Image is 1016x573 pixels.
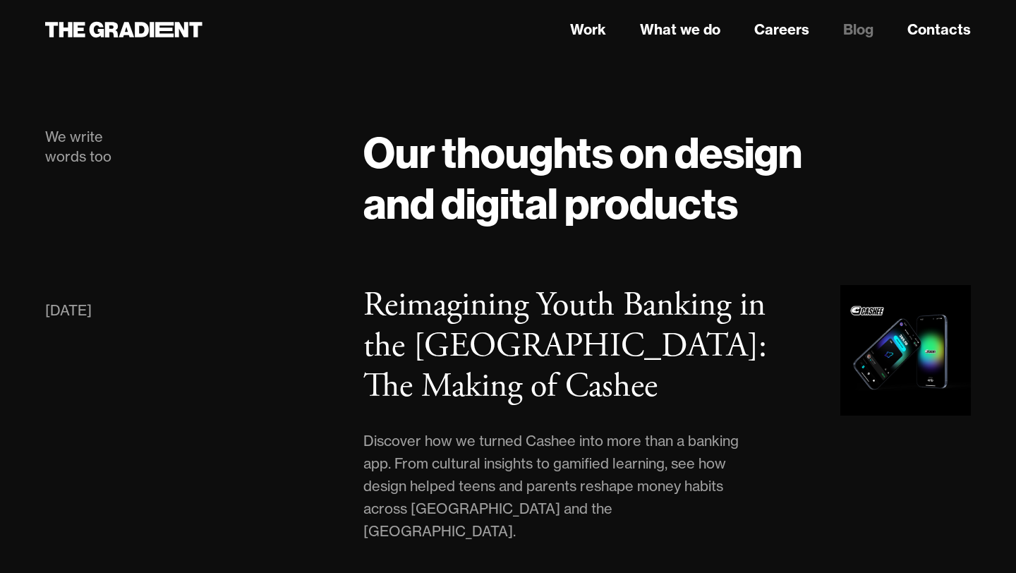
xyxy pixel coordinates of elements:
h1: Our thoughts on design and digital products [363,127,971,229]
a: Blog [843,19,873,40]
div: We write words too [45,127,335,167]
a: Work [570,19,606,40]
a: [DATE]Reimagining Youth Banking in the [GEOGRAPHIC_DATA]: The Making of CasheeDiscover how we tur... [45,285,971,543]
a: What we do [640,19,720,40]
a: Contacts [907,19,971,40]
a: Careers [754,19,809,40]
div: [DATE] [45,299,92,322]
h3: Reimagining Youth Banking in the [GEOGRAPHIC_DATA]: The Making of Cashee [363,284,767,408]
div: Discover how we turned Cashee into more than a banking app. From cultural insights to gamified le... [363,430,756,543]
